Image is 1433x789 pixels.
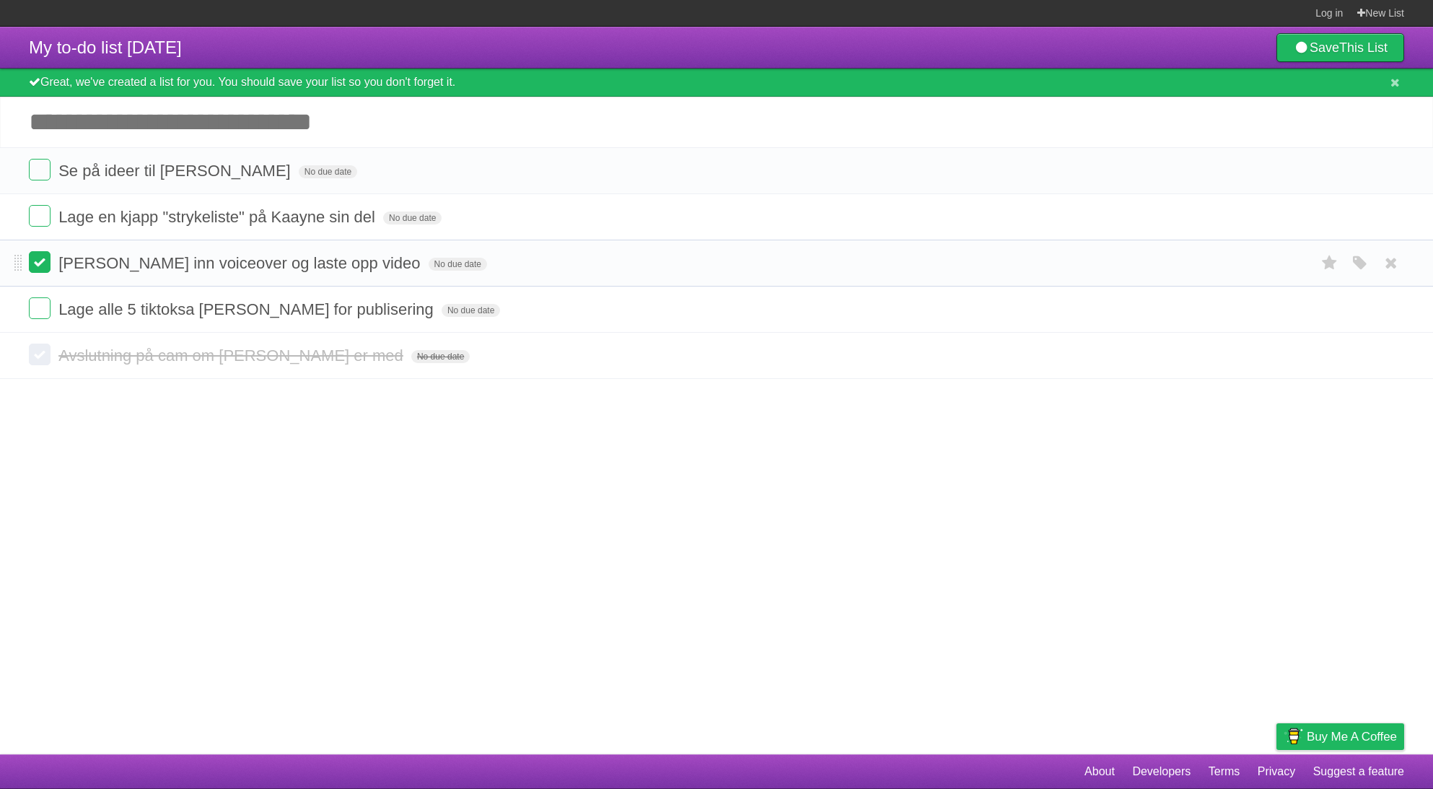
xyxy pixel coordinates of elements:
[58,300,437,318] span: Lage alle 5 tiktoksa [PERSON_NAME] for publisering
[1084,758,1115,785] a: About
[1313,758,1404,785] a: Suggest a feature
[411,350,470,363] span: No due date
[383,212,442,225] span: No due date
[1307,724,1397,749] span: Buy me a coffee
[58,162,294,180] span: Se på ideer til [PERSON_NAME]
[1316,251,1344,275] label: Star task
[1132,758,1191,785] a: Developers
[58,208,379,226] span: Lage en kjapp "strykeliste" på Kaayne sin del
[58,254,424,272] span: [PERSON_NAME] inn voiceover og laste opp video
[1258,758,1295,785] a: Privacy
[429,258,487,271] span: No due date
[1209,758,1240,785] a: Terms
[29,205,51,227] label: Done
[1276,33,1404,62] a: SaveThis List
[29,344,51,365] label: Done
[299,165,357,178] span: No due date
[29,297,51,319] label: Done
[1284,724,1303,749] img: Buy me a coffee
[1276,723,1404,750] a: Buy me a coffee
[29,38,182,57] span: My to-do list [DATE]
[442,304,500,317] span: No due date
[29,251,51,273] label: Done
[29,159,51,180] label: Done
[1339,40,1388,55] b: This List
[58,346,407,365] span: Avslutning på cam om [PERSON_NAME] er med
